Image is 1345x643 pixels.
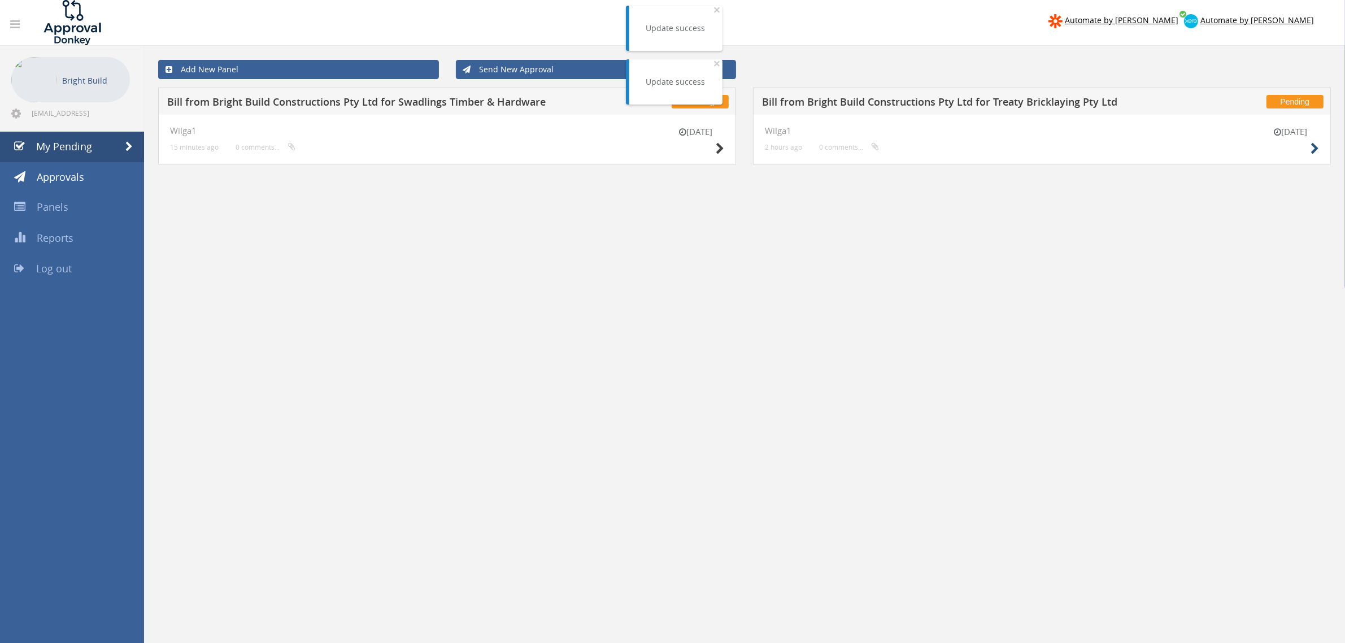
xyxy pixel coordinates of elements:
[1263,126,1319,138] small: [DATE]
[36,140,92,153] span: My Pending
[170,143,219,151] small: 15 minutes ago
[714,2,721,18] span: ×
[236,143,295,151] small: 0 comments...
[765,126,1319,136] h4: Wilga1
[1184,14,1198,28] img: xero-logo.png
[158,60,439,79] a: Add New Panel
[1266,95,1324,108] span: Pending
[37,231,73,245] span: Reports
[646,76,706,88] div: Update success
[1048,14,1063,28] img: zapier-logomark.png
[762,97,1154,111] h5: Bill from Bright Build Constructions Pty Ltd for Treaty Bricklaying Pty Ltd
[167,97,559,111] h5: Bill from Bright Build Constructions Pty Ltd for Swadlings Timber & Hardware
[668,126,724,138] small: [DATE]
[170,126,724,136] h4: Wilga1
[37,170,84,184] span: Approvals
[37,200,68,214] span: Panels
[32,108,128,118] span: [EMAIL_ADDRESS][DOMAIN_NAME]
[456,60,737,79] a: Send New Approval
[36,262,72,275] span: Log out
[62,73,124,88] p: Bright Build
[714,55,721,71] span: ×
[646,23,706,34] div: Update success
[1200,15,1314,25] span: Automate by [PERSON_NAME]
[765,143,802,151] small: 2 hours ago
[819,143,879,151] small: 0 comments...
[1065,15,1178,25] span: Automate by [PERSON_NAME]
